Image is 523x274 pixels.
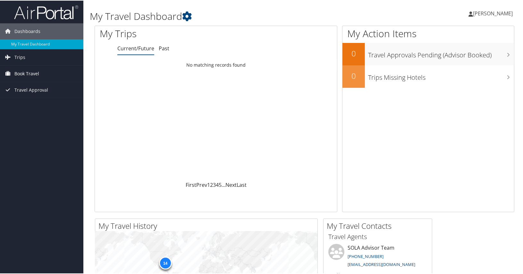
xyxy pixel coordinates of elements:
[100,26,232,40] h1: My Trips
[159,44,169,51] a: Past
[210,181,213,188] a: 2
[219,181,222,188] a: 5
[348,253,384,259] a: [PHONE_NUMBER]
[216,181,219,188] a: 4
[225,181,237,188] a: Next
[117,44,154,51] a: Current/Future
[98,220,317,231] h2: My Travel History
[342,70,365,81] h2: 0
[196,181,207,188] a: Prev
[213,181,216,188] a: 3
[95,59,337,70] td: No matching records found
[14,4,78,19] img: airportal-logo.png
[325,243,430,270] li: SOLA Advisor Team
[368,47,514,59] h3: Travel Approvals Pending (Advisor Booked)
[327,220,432,231] h2: My Travel Contacts
[207,181,210,188] a: 1
[14,23,40,39] span: Dashboards
[14,65,39,81] span: Book Travel
[342,42,514,65] a: 0Travel Approvals Pending (Advisor Booked)
[368,69,514,81] h3: Trips Missing Hotels
[468,3,519,22] a: [PERSON_NAME]
[342,26,514,40] h1: My Action Items
[342,47,365,58] h2: 0
[159,256,172,269] div: 14
[348,261,415,267] a: [EMAIL_ADDRESS][DOMAIN_NAME]
[186,181,196,188] a: First
[14,81,48,97] span: Travel Approval
[473,9,513,16] span: [PERSON_NAME]
[328,232,427,241] h3: Travel Agents
[14,49,25,65] span: Trips
[342,65,514,87] a: 0Trips Missing Hotels
[90,9,376,22] h1: My Travel Dashboard
[222,181,225,188] span: …
[237,181,247,188] a: Last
